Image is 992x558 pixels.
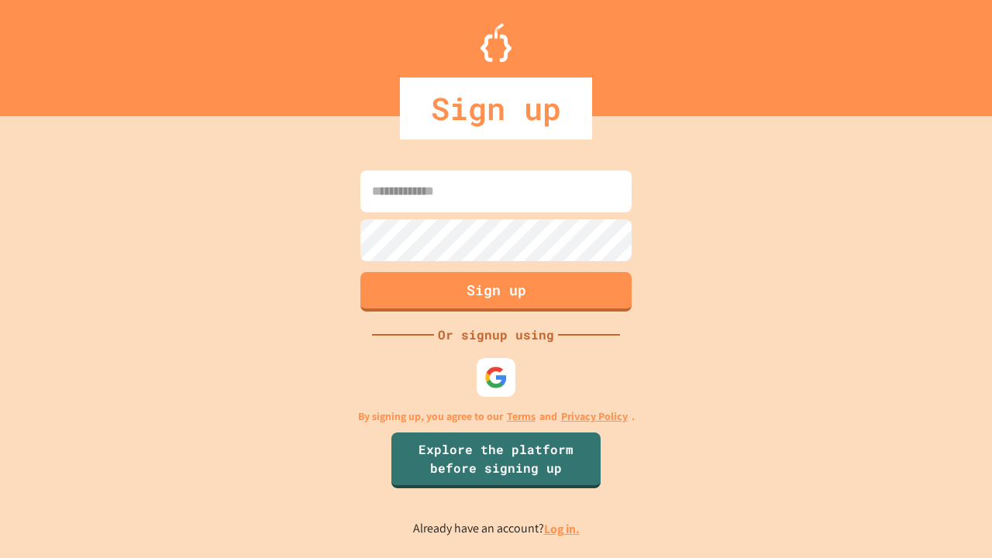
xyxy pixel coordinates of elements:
[544,521,580,537] a: Log in.
[413,519,580,539] p: Already have an account?
[400,77,592,139] div: Sign up
[391,432,601,488] a: Explore the platform before signing up
[358,408,635,425] p: By signing up, you agree to our and .
[507,408,536,425] a: Terms
[484,366,508,389] img: google-icon.svg
[561,408,628,425] a: Privacy Policy
[360,272,632,312] button: Sign up
[480,23,511,62] img: Logo.svg
[434,325,558,344] div: Or signup using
